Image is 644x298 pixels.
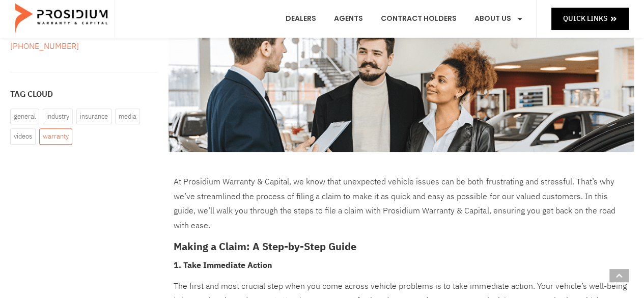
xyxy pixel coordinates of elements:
a: Warranty [39,128,72,144]
strong: Making a Claim: A Step-by-Step Guide [174,239,356,254]
a: Quick Links [551,8,629,30]
a: Media [115,109,140,124]
a: Videos [10,128,36,144]
a: Industry [43,109,73,124]
a: General [10,109,39,124]
h4: Tag Cloud [10,90,158,98]
strong: 1. Take Immediate Action [174,259,272,272]
p: At Prosidium Warranty & Capital, we know that unexpected vehicle issues can be both frustrating a... [174,175,629,233]
a: Insurance [76,109,111,124]
a: [PHONE_NUMBER] [10,40,79,52]
span: Quick Links [563,12,607,25]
